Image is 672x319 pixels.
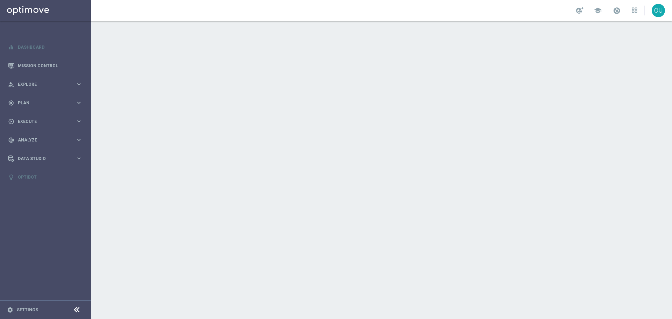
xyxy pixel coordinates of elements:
i: keyboard_arrow_right [76,137,82,143]
span: school [594,7,602,14]
span: Analyze [18,138,76,142]
button: Mission Control [8,63,83,69]
a: Optibot [18,168,82,186]
button: equalizer Dashboard [8,44,83,50]
div: OU [652,4,665,17]
button: person_search Explore keyboard_arrow_right [8,82,83,87]
i: lightbulb [8,174,14,180]
div: Mission Control [8,56,82,75]
i: equalizer [8,44,14,50]
button: track_changes Analyze keyboard_arrow_right [8,137,83,143]
div: Optibot [8,168,82,186]
span: Explore [18,82,76,86]
i: gps_fixed [8,100,14,106]
span: Execute [18,119,76,124]
i: keyboard_arrow_right [76,81,82,88]
a: Dashboard [18,38,82,56]
i: track_changes [8,137,14,143]
div: Plan [8,100,76,106]
button: gps_fixed Plan keyboard_arrow_right [8,100,83,106]
div: Execute [8,118,76,125]
i: keyboard_arrow_right [76,155,82,162]
i: keyboard_arrow_right [76,99,82,106]
a: Mission Control [18,56,82,75]
div: Analyze [8,137,76,143]
i: keyboard_arrow_right [76,118,82,125]
button: lightbulb Optibot [8,174,83,180]
div: Explore [8,81,76,88]
i: person_search [8,81,14,88]
i: play_circle_outline [8,118,14,125]
button: Data Studio keyboard_arrow_right [8,156,83,161]
div: Dashboard [8,38,82,56]
div: Data Studio [8,155,76,162]
span: Data Studio [18,157,76,161]
i: settings [7,307,13,313]
a: Settings [17,308,38,312]
span: Plan [18,101,76,105]
button: play_circle_outline Execute keyboard_arrow_right [8,119,83,124]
